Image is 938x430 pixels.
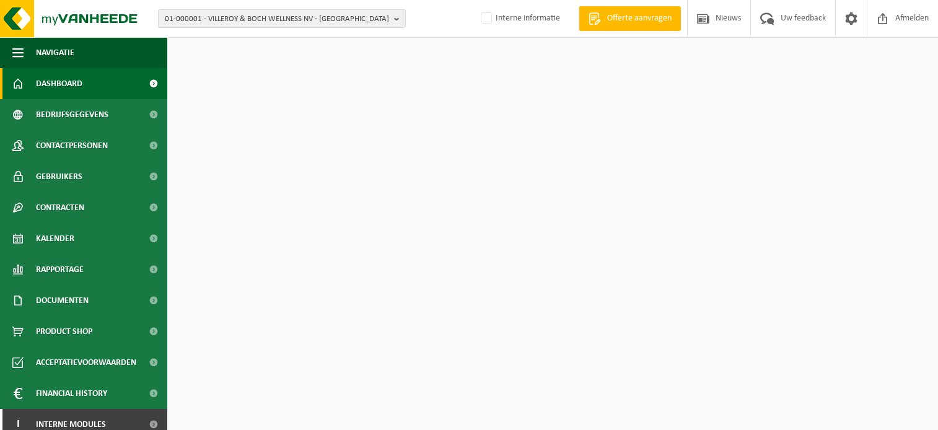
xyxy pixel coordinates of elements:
[36,223,74,254] span: Kalender
[579,6,681,31] a: Offerte aanvragen
[36,347,136,378] span: Acceptatievoorwaarden
[604,12,675,25] span: Offerte aanvragen
[36,316,92,347] span: Product Shop
[36,99,108,130] span: Bedrijfsgegevens
[478,9,560,28] label: Interne informatie
[158,9,406,28] button: 01-000001 - VILLEROY & BOCH WELLNESS NV - [GEOGRAPHIC_DATA]
[36,192,84,223] span: Contracten
[36,68,82,99] span: Dashboard
[165,10,389,29] span: 01-000001 - VILLEROY & BOCH WELLNESS NV - [GEOGRAPHIC_DATA]
[36,130,108,161] span: Contactpersonen
[36,285,89,316] span: Documenten
[36,37,74,68] span: Navigatie
[36,254,84,285] span: Rapportage
[36,161,82,192] span: Gebruikers
[36,378,107,409] span: Financial History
